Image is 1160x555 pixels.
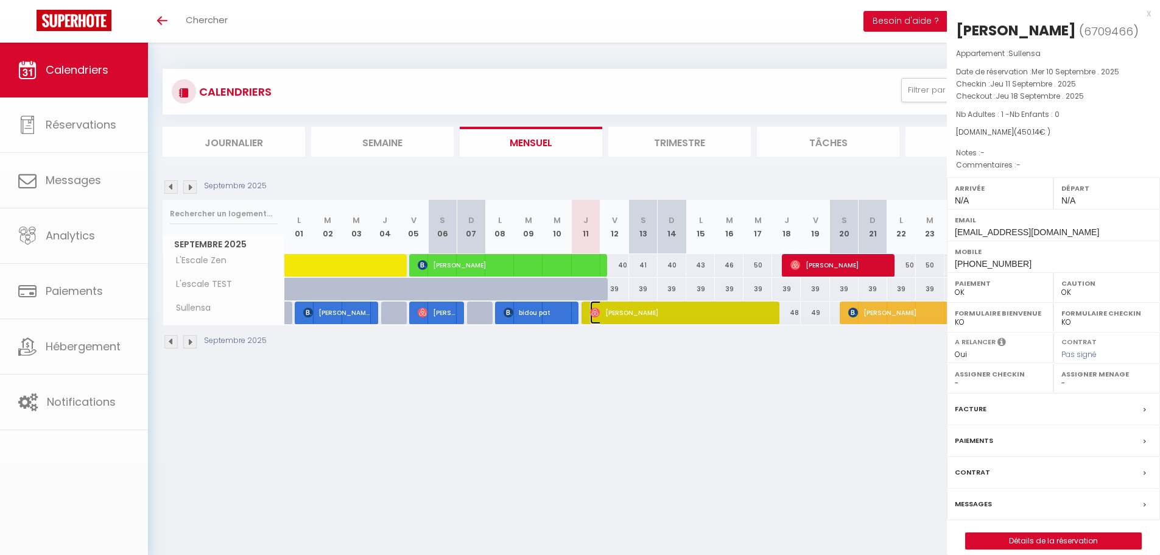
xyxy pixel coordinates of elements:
[955,434,993,447] label: Paiements
[1108,500,1151,546] iframe: Chat
[965,532,1142,550] button: Détails de la réservation
[1014,127,1050,137] span: ( € )
[947,6,1151,21] div: x
[1008,48,1041,58] span: Sullensa
[1032,66,1119,77] span: Mer 10 Septembre . 2025
[996,91,1084,101] span: Jeu 18 Septembre . 2025
[956,78,1151,90] p: Checkin :
[955,227,1099,237] span: [EMAIL_ADDRESS][DOMAIN_NAME]
[955,182,1046,194] label: Arrivée
[980,147,985,158] span: -
[1016,160,1021,170] span: -
[956,21,1076,40] div: [PERSON_NAME]
[956,109,1060,119] span: Nb Adultes : 1 -
[955,368,1046,380] label: Assigner Checkin
[997,337,1006,350] i: Sélectionner OUI si vous souhaiter envoyer les séquences de messages post-checkout
[1061,277,1152,289] label: Caution
[956,127,1151,138] div: [DOMAIN_NAME]
[955,498,992,511] label: Messages
[955,337,996,347] label: A relancer
[1079,23,1139,40] span: ( )
[955,259,1032,269] span: [PHONE_NUMBER]
[956,66,1151,78] p: Date de réservation :
[956,90,1151,102] p: Checkout :
[966,533,1141,549] a: Détails de la réservation
[1061,368,1152,380] label: Assigner Menage
[955,403,986,415] label: Facture
[990,79,1076,89] span: Jeu 11 Septembre . 2025
[955,196,969,205] span: N/A
[1061,307,1152,319] label: Formulaire Checkin
[956,147,1151,159] p: Notes :
[956,159,1151,171] p: Commentaires :
[1061,337,1097,345] label: Contrat
[1061,349,1097,359] span: Pas signé
[955,466,990,479] label: Contrat
[956,48,1151,60] p: Appartement :
[1084,24,1133,39] span: 6709466
[1017,127,1039,137] span: 450.14
[10,5,46,41] button: Ouvrir le widget de chat LiveChat
[955,277,1046,289] label: Paiement
[955,307,1046,319] label: Formulaire Bienvenue
[1061,182,1152,194] label: Départ
[1061,196,1075,205] span: N/A
[1010,109,1060,119] span: Nb Enfants : 0
[955,246,1152,258] label: Mobile
[955,214,1152,226] label: Email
